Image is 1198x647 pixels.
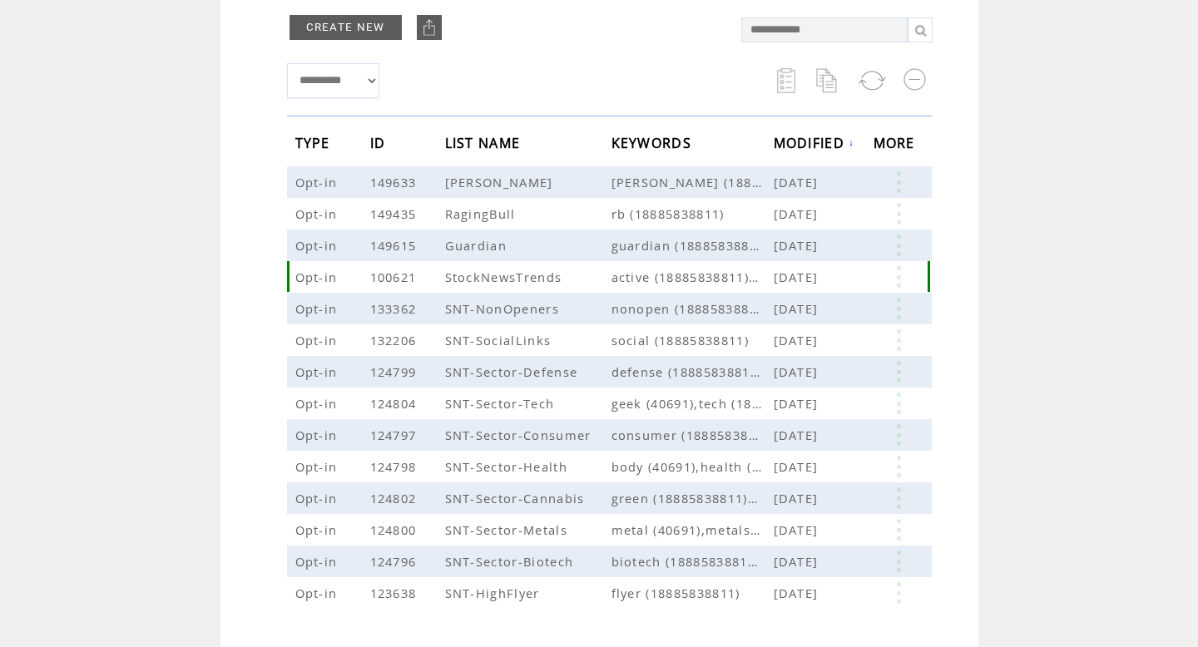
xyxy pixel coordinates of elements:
span: SNT-Sector-Tech [445,395,559,412]
span: [DATE] [774,458,823,475]
span: 100621 [370,269,421,285]
span: 123638 [370,585,421,601]
span: [DATE] [774,585,823,601]
span: RagingBull [445,205,520,222]
span: [PERSON_NAME] [445,174,557,190]
img: upload.png [421,19,438,36]
span: 124799 [370,363,421,380]
span: 124802 [370,490,421,506]
span: [DATE] [774,269,823,285]
span: social (18885838811) [611,332,774,348]
span: [DATE] [774,363,823,380]
span: Guardian [445,237,512,254]
span: 132206 [370,332,421,348]
span: MORE [874,130,919,161]
span: SNT-NonOpeners [445,300,564,317]
span: StockNewsTrends [445,269,567,285]
span: SNT-Sector-Cannabis [445,490,589,506]
span: Opt-in [295,174,342,190]
span: [DATE] [774,332,823,348]
span: SNT-Sector-Biotech [445,553,578,570]
span: 124797 [370,427,421,443]
span: Opt-in [295,521,342,538]
span: [DATE] [774,237,823,254]
span: rb (18885838811) [611,205,774,222]
span: [DATE] [774,553,823,570]
span: [DATE] [774,205,823,222]
span: [DATE] [774,300,823,317]
span: meza (18885838811) [611,174,774,190]
span: biotech (18885838811),biotech (40691) [611,553,774,570]
span: consumer (18885838811),consumer (40691) [611,427,774,443]
span: Opt-in [295,427,342,443]
span: SNT-Sector-Metals [445,521,572,538]
a: ID [370,137,390,147]
span: LIST NAME [445,130,525,161]
span: nonopen (18885838811) [611,300,774,317]
span: Opt-in [295,585,342,601]
span: 124798 [370,458,421,475]
span: [DATE] [774,395,823,412]
span: SNT-Sector-Consumer [445,427,596,443]
span: Opt-in [295,332,342,348]
span: SNT-HighFlyer [445,585,544,601]
a: LIST NAME [445,137,525,147]
span: TYPE [295,130,334,161]
a: KEYWORDS [611,137,696,147]
span: 124800 [370,521,421,538]
span: SNT-Sector-Health [445,458,572,475]
span: 149615 [370,237,421,254]
span: Opt-in [295,205,342,222]
span: [DATE] [774,427,823,443]
span: green (18885838811),hash (40691) [611,490,774,506]
span: Opt-in [295,490,342,506]
span: geek (40691),tech (18885838811) [611,395,774,412]
span: metal (40691),metals (18885838811) [611,521,774,538]
span: KEYWORDS [611,130,696,161]
span: [DATE] [774,490,823,506]
a: MODIFIED↓ [774,137,855,147]
span: Opt-in [295,269,342,285]
span: 149435 [370,205,421,222]
span: 133362 [370,300,421,317]
a: CREATE NEW [290,15,402,40]
span: Opt-in [295,300,342,317]
span: Opt-in [295,458,342,475]
span: Opt-in [295,553,342,570]
span: MODIFIED [774,130,849,161]
span: SNT-SocialLinks [445,332,556,348]
a: TYPE [295,137,334,147]
span: flyer (18885838811) [611,585,774,601]
span: 124796 [370,553,421,570]
span: ID [370,130,390,161]
span: active (18885838811),marketnews (40691),markets (18885838811),now (18885838811),reply (1888583881... [611,269,774,285]
span: Opt-in [295,237,342,254]
span: Opt-in [295,395,342,412]
span: 124804 [370,395,421,412]
span: defense (18885838811) [611,363,774,380]
span: [DATE] [774,521,823,538]
span: 149633 [370,174,421,190]
span: SNT-Sector-Defense [445,363,582,380]
span: Opt-in [295,363,342,380]
span: guardian (18885838811) [611,237,774,254]
span: [DATE] [774,174,823,190]
span: body (40691),health (18885838811) [611,458,774,475]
